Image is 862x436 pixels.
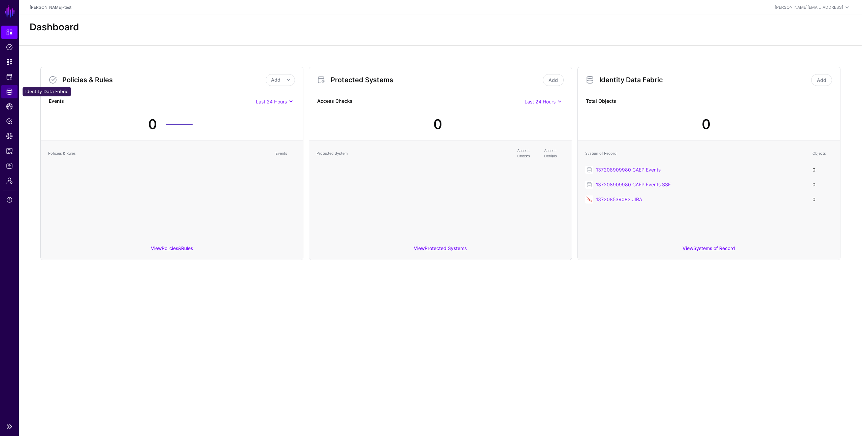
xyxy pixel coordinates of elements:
div: [PERSON_NAME][EMAIL_ADDRESS] [775,4,843,10]
div: 0 [702,114,710,134]
h2: Dashboard [30,22,79,33]
span: Snippets [6,59,13,65]
h3: Identity Data Fabric [599,76,810,84]
span: Logs [6,162,13,169]
a: SGNL [4,4,15,19]
a: [PERSON_NAME]-test [30,5,71,10]
div: Identity Data Fabric [23,87,71,96]
span: Identity Data Fabric [6,88,13,95]
a: Add [811,74,832,86]
h3: Policies & Rules [62,76,266,84]
a: 137208909980 CAEP Events SSF [596,182,671,187]
span: Policy Lens [6,118,13,125]
a: Snippets [1,55,18,69]
th: Access Denials [541,145,568,162]
div: 0 [148,114,157,134]
a: Rules [181,245,193,251]
a: Dashboard [1,26,18,39]
a: 137208539083 JIRA [596,196,642,202]
a: Protected Systems [425,245,467,251]
div: 0 [433,114,442,134]
span: Support [6,196,13,203]
a: Systems of Record [693,245,735,251]
span: Protected Systems [6,73,13,80]
a: Reports [1,144,18,158]
div: View [578,241,840,260]
span: Last 24 Hours [525,99,556,104]
span: Policies [6,44,13,51]
h3: Protected Systems [331,76,541,84]
a: Logs [1,159,18,173]
th: Policies & Rules [45,145,272,162]
span: Admin [6,177,13,184]
a: Admin [1,174,18,187]
span: Add [271,77,280,83]
a: 137208909980 CAEP Events [596,167,661,173]
a: Data Lens [1,129,18,143]
th: Objects [809,145,836,162]
span: Dashboard [6,29,13,36]
th: Events [272,145,299,162]
a: CAEP Hub [1,100,18,113]
td: 0 [809,177,836,192]
img: svg+xml;base64,PHN2ZyB3aWR0aD0iNjQiIGhlaWdodD0iNjQiIHZpZXdCb3g9IjAgMCA2NCA2NCIgZmlsbD0ibm9uZSIgeG... [585,195,593,204]
strong: Total Objects [586,97,832,106]
td: 0 [809,192,836,207]
a: Identity Data Fabric [1,85,18,98]
div: View [309,241,571,260]
th: Access Checks [514,145,541,162]
div: View & [41,241,303,260]
span: Data Lens [6,133,13,139]
a: Protected Systems [1,70,18,84]
a: Policy Lens [1,115,18,128]
a: Policies [162,245,178,251]
th: System of Record [582,145,809,162]
td: 0 [809,162,836,177]
span: Reports [6,148,13,154]
strong: Events [49,97,256,106]
span: CAEP Hub [6,103,13,110]
strong: Access Checks [317,97,524,106]
span: Last 24 Hours [256,99,287,104]
a: Add [543,74,564,86]
a: Policies [1,40,18,54]
th: Protected System [313,145,513,162]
